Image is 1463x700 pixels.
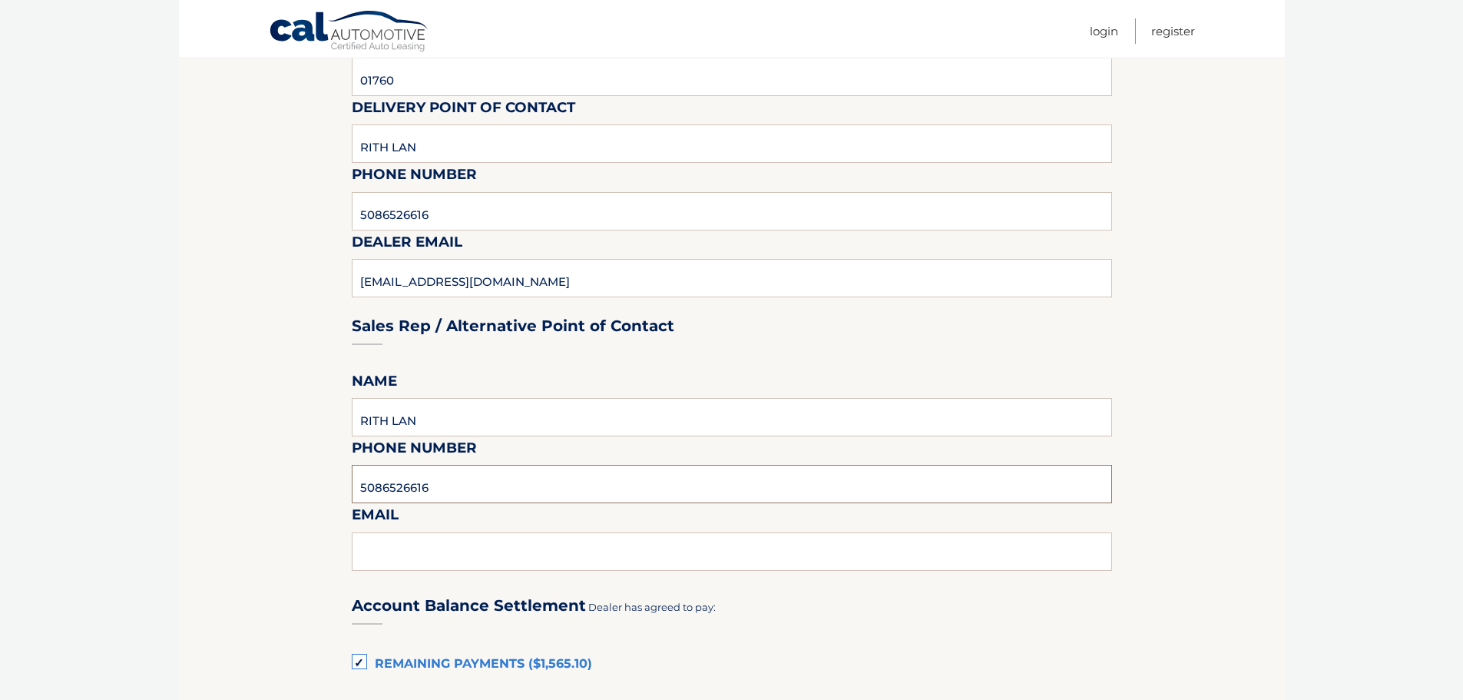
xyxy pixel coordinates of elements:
[1151,18,1195,44] a: Register
[588,601,716,613] span: Dealer has agreed to pay:
[352,503,399,532] label: Email
[269,10,430,55] a: Cal Automotive
[1090,18,1118,44] a: Login
[352,436,477,465] label: Phone Number
[352,231,462,259] label: Dealer Email
[352,596,586,615] h3: Account Balance Settlement
[352,649,1112,680] label: Remaining Payments ($1,565.10)
[352,96,575,124] label: Delivery Point of Contact
[352,163,477,191] label: Phone Number
[352,370,397,398] label: Name
[352,317,674,336] h3: Sales Rep / Alternative Point of Contact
